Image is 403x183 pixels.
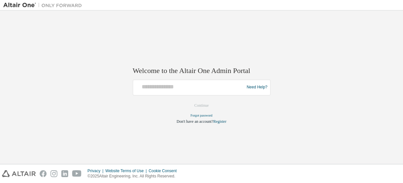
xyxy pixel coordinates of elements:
img: linkedin.svg [61,170,68,177]
div: Privacy [88,168,105,174]
span: Don't have an account? [177,119,213,124]
img: Altair One [3,2,85,9]
div: Website Terms of Use [105,168,149,174]
img: youtube.svg [72,170,82,177]
h2: Welcome to the Altair One Admin Portal [133,66,271,76]
div: Cookie Consent [149,168,180,174]
a: Forgot password [191,114,212,117]
img: altair_logo.svg [2,170,36,177]
a: Register [213,119,226,124]
img: facebook.svg [40,170,47,177]
img: instagram.svg [50,170,57,177]
p: © 2025 Altair Engineering, Inc. All Rights Reserved. [88,174,181,179]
